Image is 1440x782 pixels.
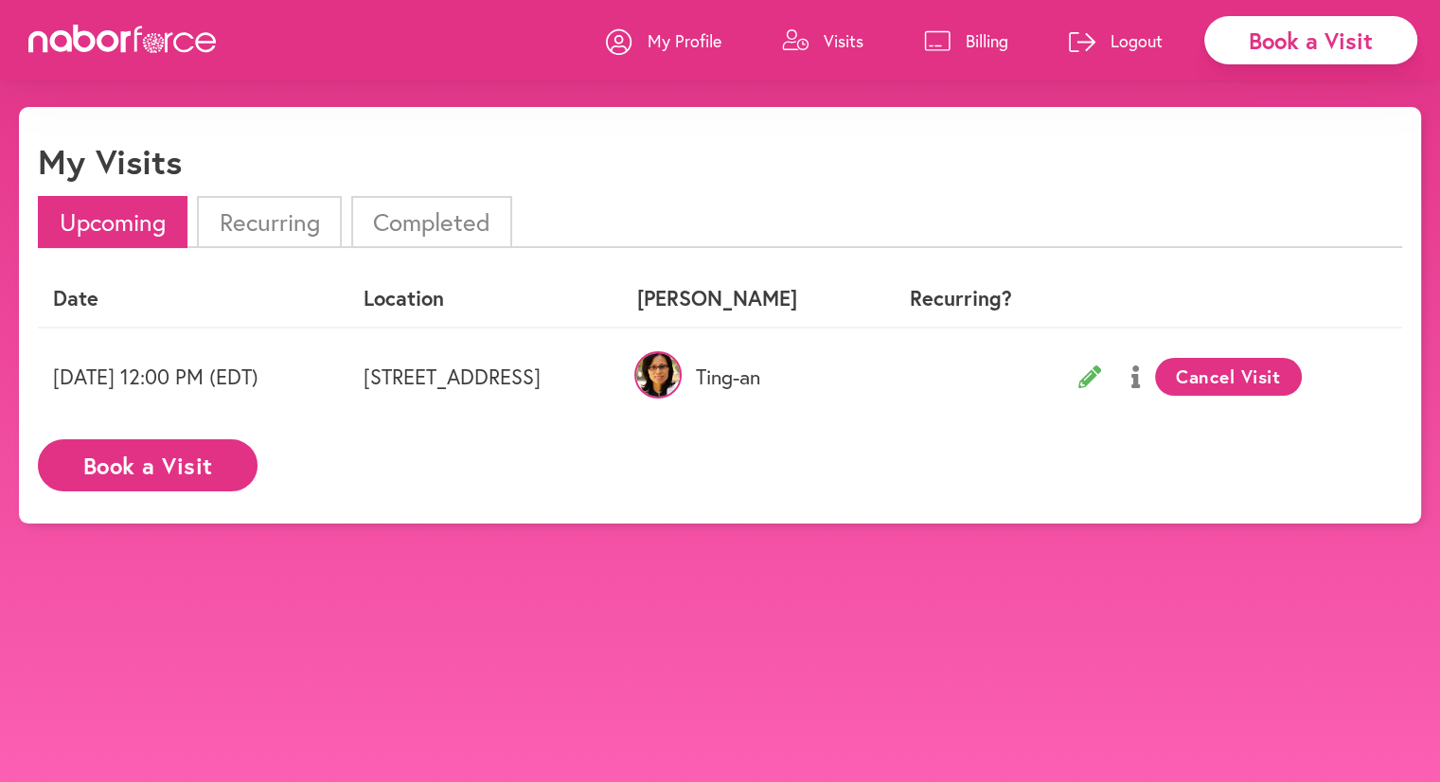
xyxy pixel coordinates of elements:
[1111,29,1163,52] p: Logout
[782,12,863,69] a: Visits
[924,12,1008,69] a: Billing
[348,271,622,327] th: Location
[38,141,182,182] h1: My Visits
[966,29,1008,52] p: Billing
[38,453,258,471] a: Book a Visit
[348,328,622,425] td: [STREET_ADDRESS]
[197,196,341,248] li: Recurring
[1204,16,1417,64] div: Book a Visit
[38,439,258,491] button: Book a Visit
[873,271,1048,327] th: Recurring?
[1069,12,1163,69] a: Logout
[38,196,187,248] li: Upcoming
[1155,358,1302,396] button: Cancel Visit
[38,328,348,425] td: [DATE] 12:00 PM (EDT)
[351,196,512,248] li: Completed
[634,351,682,399] img: c7eWGYqlQXuWilOXtADe
[648,29,721,52] p: My Profile
[622,271,873,327] th: [PERSON_NAME]
[637,364,858,389] p: Ting-an
[824,29,863,52] p: Visits
[606,12,721,69] a: My Profile
[38,271,348,327] th: Date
